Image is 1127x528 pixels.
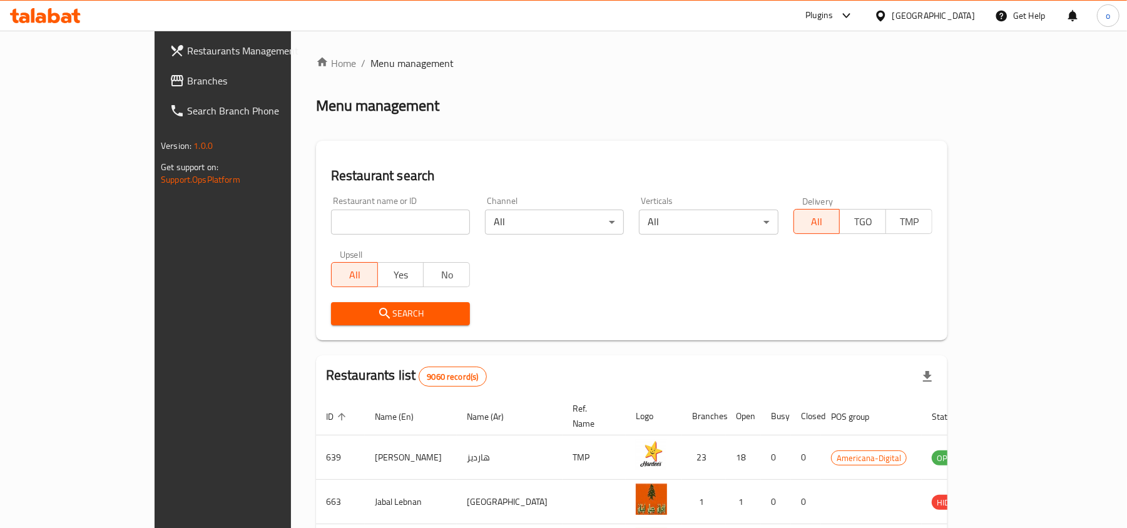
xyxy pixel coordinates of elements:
div: All [485,210,624,235]
td: 1 [682,480,726,524]
span: No [429,266,465,284]
span: Search Branch Phone [187,103,333,118]
label: Delivery [802,196,834,205]
td: 18 [726,435,761,480]
button: TGO [839,209,886,234]
td: 1 [726,480,761,524]
td: هارديز [457,435,563,480]
span: OPEN [932,451,962,465]
td: TMP [563,435,626,480]
div: All [639,210,778,235]
span: ID [326,409,350,424]
td: [GEOGRAPHIC_DATA] [457,480,563,524]
button: Search [331,302,470,325]
a: Branches [160,66,343,96]
button: TMP [885,209,932,234]
h2: Restaurant search [331,166,932,185]
div: OPEN [932,450,962,465]
div: Plugins [805,8,833,23]
h2: Restaurants list [326,366,487,387]
span: Name (Ar) [467,409,520,424]
span: Get support on: [161,159,218,175]
h2: Menu management [316,96,439,116]
img: Hardee's [636,439,667,470]
span: Version: [161,138,191,154]
td: 0 [791,480,821,524]
span: Menu management [370,56,454,71]
th: Closed [791,397,821,435]
a: Support.OpsPlatform [161,171,240,188]
span: Yes [383,266,419,284]
span: Search [341,306,460,322]
span: o [1106,9,1110,23]
td: 23 [682,435,726,480]
span: Americana-Digital [832,451,906,465]
a: Search Branch Phone [160,96,343,126]
th: Open [726,397,761,435]
span: TMP [891,213,927,231]
button: All [793,209,840,234]
li: / [361,56,365,71]
th: Branches [682,397,726,435]
img: Jabal Lebnan [636,484,667,515]
input: Search for restaurant name or ID.. [331,210,470,235]
span: Status [932,409,972,424]
span: POS group [831,409,885,424]
th: Logo [626,397,682,435]
div: [GEOGRAPHIC_DATA] [892,9,975,23]
div: Export file [912,362,942,392]
span: All [337,266,373,284]
button: Yes [377,262,424,287]
button: All [331,262,378,287]
div: Total records count [419,367,486,387]
td: 0 [761,435,791,480]
button: No [423,262,470,287]
span: Branches [187,73,333,88]
td: 0 [761,480,791,524]
td: [PERSON_NAME] [365,435,457,480]
span: HIDDEN [932,495,969,510]
span: Name (En) [375,409,430,424]
label: Upsell [340,250,363,258]
span: Ref. Name [573,401,611,431]
span: TGO [845,213,881,231]
td: 0 [791,435,821,480]
span: Restaurants Management [187,43,333,58]
span: All [799,213,835,231]
span: 9060 record(s) [419,371,486,383]
td: Jabal Lebnan [365,480,457,524]
span: 1.0.0 [193,138,213,154]
a: Restaurants Management [160,36,343,66]
nav: breadcrumb [316,56,947,71]
th: Busy [761,397,791,435]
